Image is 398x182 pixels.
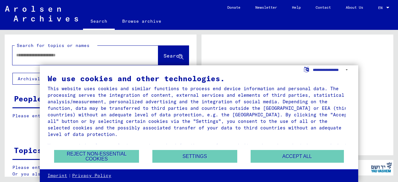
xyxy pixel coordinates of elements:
[54,150,139,163] button: Reject non-essential cookies
[17,43,90,48] mat-label: Search for topics or names
[14,93,42,104] div: People
[152,150,237,163] button: Settings
[48,85,350,138] div: This website uses cookies and similar functions to process end device information and personal da...
[48,75,350,82] div: We use cookies and other technologies.
[370,160,393,175] img: yv_logo.png
[115,14,169,29] a: Browse archive
[83,14,115,30] a: Search
[5,6,78,21] img: Arolsen_neg.svg
[48,173,67,179] a: Imprint
[251,150,344,163] button: Accept all
[378,6,385,10] span: EN
[14,145,42,156] div: Topics
[72,173,111,179] a: Privacy Policy
[12,113,188,119] p: Please enter a search term or set filters to get results.
[164,53,182,59] span: Search
[158,46,189,65] button: Search
[12,164,189,177] p: Please enter a search term or set filters to get results. Or you also can browse the manually.
[12,73,78,85] button: Archival tree units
